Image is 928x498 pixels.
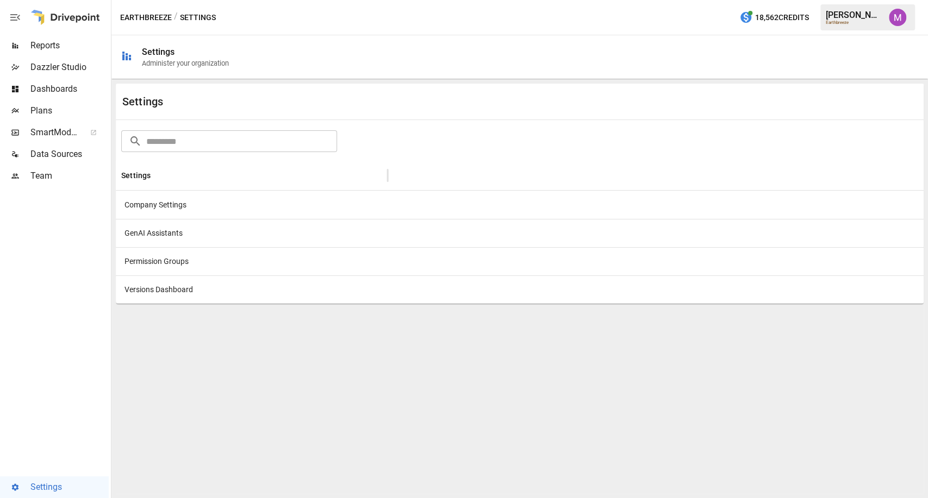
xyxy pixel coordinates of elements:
[120,11,172,24] button: Earthbreeze
[30,169,109,182] span: Team
[116,275,388,304] div: Versions Dashboard
[142,47,175,57] div: Settings
[142,59,229,67] div: Administer your organization
[174,11,178,24] div: /
[116,219,388,247] div: GenAI Assistants
[30,148,109,161] span: Data Sources
[735,8,813,28] button: 18,562Credits
[889,9,906,26] img: Umer Muhammed
[30,39,109,52] span: Reports
[152,168,167,183] button: Sort
[882,2,913,33] button: Umer Muhammed
[122,95,520,108] div: Settings
[30,126,78,139] span: SmartModel
[826,20,882,25] div: Earthbreeze
[755,11,809,24] span: 18,562 Credits
[30,83,109,96] span: Dashboards
[121,171,151,180] div: Settings
[116,191,388,219] div: Company Settings
[30,104,109,117] span: Plans
[116,247,388,275] div: Permission Groups
[30,61,109,74] span: Dazzler Studio
[30,481,109,494] span: Settings
[78,124,85,138] span: ™
[826,10,882,20] div: [PERSON_NAME]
